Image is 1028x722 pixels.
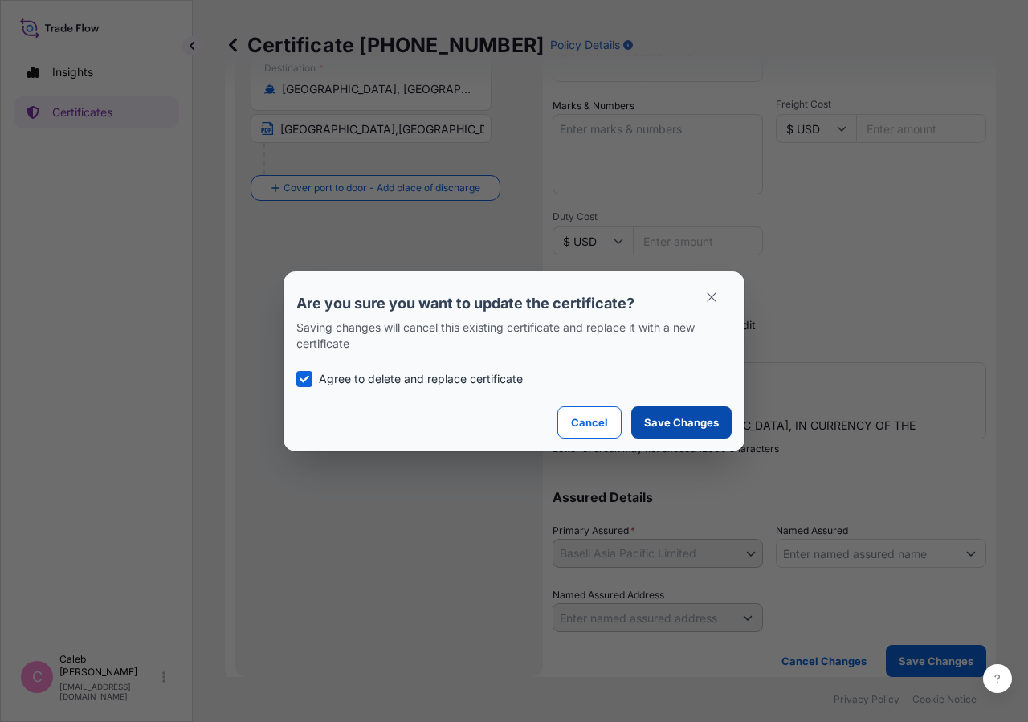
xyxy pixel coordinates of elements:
[644,414,719,430] p: Save Changes
[319,371,523,387] p: Agree to delete and replace certificate
[571,414,608,430] p: Cancel
[631,406,732,439] button: Save Changes
[296,294,732,313] p: Are you sure you want to update the certificate?
[296,320,732,352] p: Saving changes will cancel this existing certificate and replace it with a new certificate
[557,406,622,439] button: Cancel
